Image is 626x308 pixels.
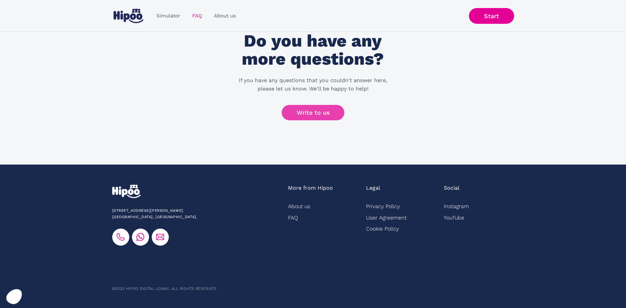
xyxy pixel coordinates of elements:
div: Legal [366,185,380,192]
a: Simulator [150,9,186,22]
a: Instagram [444,201,469,212]
div: More from Hipoo [288,185,333,192]
a: User Agreement [366,212,407,223]
a: FAQ [288,212,298,223]
a: About us [288,201,310,212]
p: If you have any questions that you couldn't answer here, please let us know. We'll be happy to help! [233,76,394,93]
a: Start [469,8,514,24]
a: Write to us [282,105,345,121]
a: home [112,6,145,26]
a: About us [208,9,242,22]
div: Social [444,185,460,192]
a: YouTube [444,212,464,223]
div: [STREET_ADDRESS][PERSON_NAME]. [GEOGRAPHIC_DATA], [GEOGRAPHIC_DATA]. [112,208,198,220]
a: FAQ [186,9,208,22]
div: ©2023 Hipoo Digital Loans. All rights reserved. [112,286,217,292]
a: Privacy Policy [366,201,400,212]
h1: Do you have any more questions? [236,32,390,68]
a: Cookie Policy [366,223,399,234]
